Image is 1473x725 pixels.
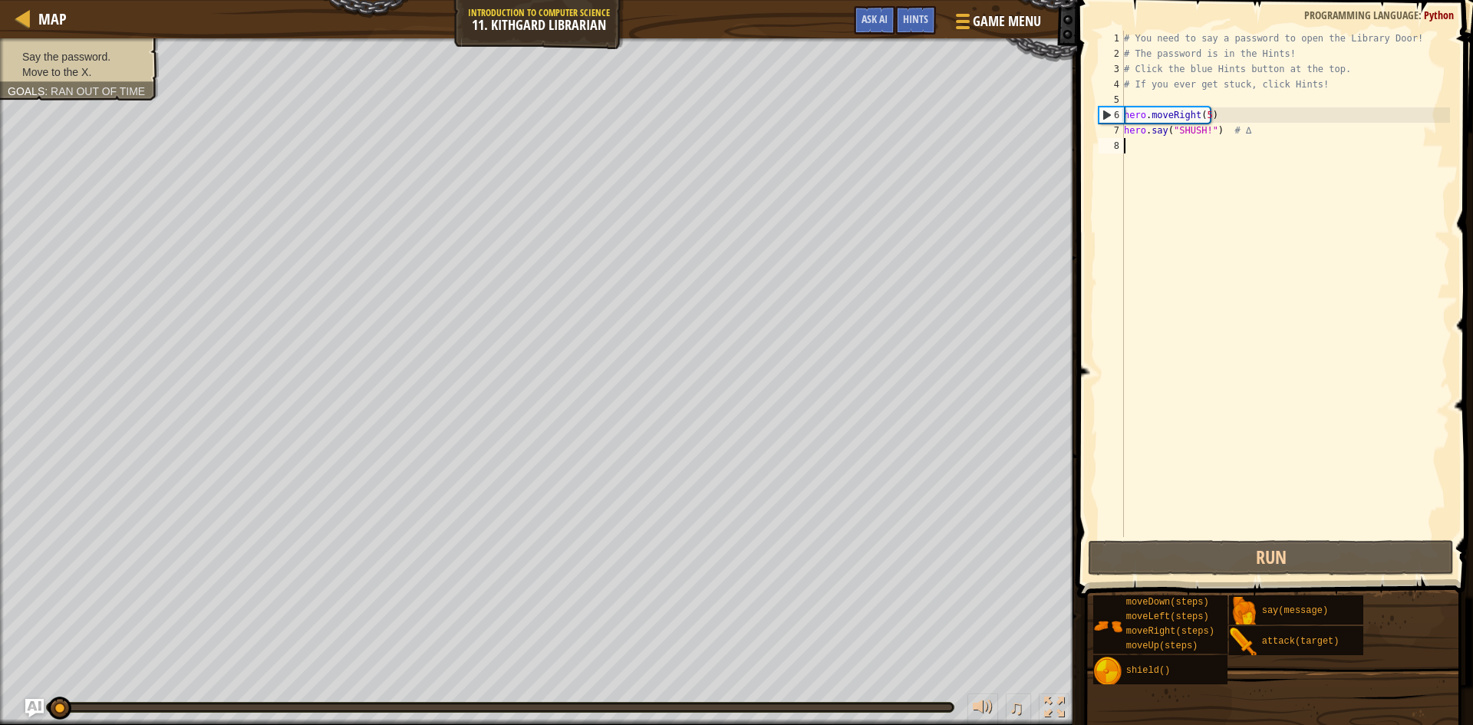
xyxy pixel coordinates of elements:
img: portrait.png [1229,628,1258,657]
button: Ask AI [25,699,44,717]
img: portrait.png [1229,597,1258,626]
span: moveLeft(steps) [1126,611,1209,622]
button: Run [1088,540,1454,575]
span: Say the password. [22,51,110,63]
span: moveRight(steps) [1126,626,1214,637]
span: : [44,85,51,97]
button: Game Menu [944,6,1050,42]
span: shield() [1126,665,1171,676]
span: Ask AI [862,12,888,26]
div: 4 [1099,77,1124,92]
button: ♫ [1006,694,1032,725]
span: say(message) [1262,605,1328,616]
span: moveUp(steps) [1126,641,1198,651]
span: Ran out of time [51,85,145,97]
div: 5 [1099,92,1124,107]
a: Map [31,8,67,29]
li: Move to the X. [8,64,147,80]
span: Hints [903,12,928,26]
span: attack(target) [1262,636,1340,647]
span: Goals [8,85,44,97]
span: Programming language [1304,8,1419,22]
button: Adjust volume [967,694,998,725]
span: moveDown(steps) [1126,597,1209,608]
span: : [1419,8,1424,22]
div: 1 [1099,31,1124,46]
div: 8 [1099,138,1124,153]
div: 7 [1099,123,1124,138]
img: portrait.png [1093,611,1122,641]
span: Map [38,8,67,29]
button: Toggle fullscreen [1039,694,1069,725]
span: Game Menu [973,12,1041,31]
img: portrait.png [1093,657,1122,686]
li: Say the password. [8,49,147,64]
span: Move to the X. [22,66,91,78]
button: Ask AI [854,6,895,35]
span: Python [1424,8,1454,22]
span: ♫ [1009,696,1024,719]
div: 3 [1099,61,1124,77]
div: 6 [1099,107,1124,123]
div: 2 [1099,46,1124,61]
